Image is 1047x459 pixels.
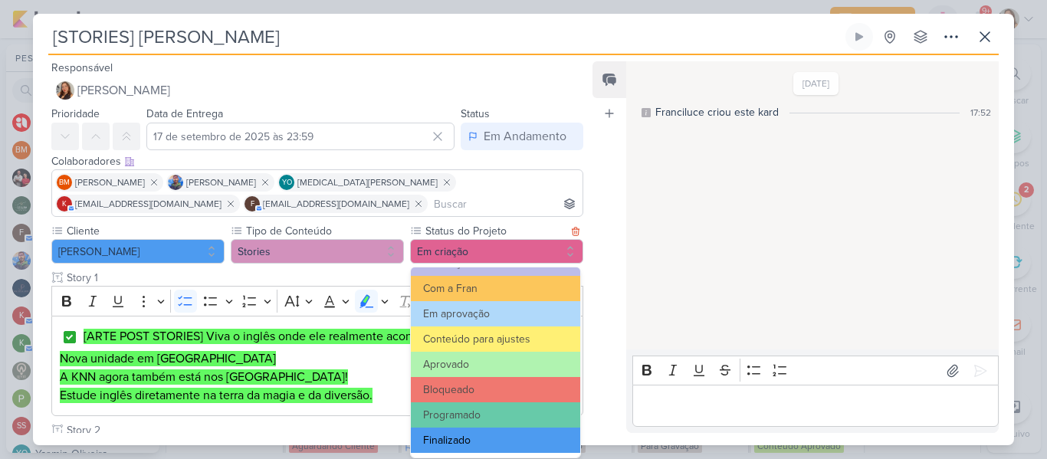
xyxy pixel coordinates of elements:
p: BM [59,179,70,187]
span: [PERSON_NAME] [186,175,256,189]
span: [EMAIL_ADDRESS][DOMAIN_NAME] [75,197,222,211]
div: knnpinda@gmail.com [57,196,72,211]
div: Editor toolbar [632,356,999,385]
button: Bloqueado [411,377,580,402]
div: Yasmin Oliveira [279,175,294,190]
label: Prioridade [51,107,100,120]
span: [EMAIL_ADDRESS][DOMAIN_NAME] [263,197,409,211]
button: Em aprovação [411,301,580,326]
div: Editor toolbar [51,286,583,316]
span: [PERSON_NAME] [75,175,145,189]
button: [PERSON_NAME] [51,239,225,264]
p: YO [282,179,292,187]
mark: [ARTE POST STORIES] Viva o inglês onde ele realmente acontece! [84,329,439,344]
img: Franciluce Carvalho [56,81,74,100]
button: Aprovado [411,352,580,377]
input: Select a date [146,123,455,150]
input: Texto sem título [64,422,583,438]
button: Com a Fran [411,276,580,301]
label: Data de Entrega [146,107,223,120]
div: Colaboradores [51,153,583,169]
img: Guilherme Savio [168,175,183,190]
button: [PERSON_NAME] [51,77,583,104]
label: Tipo de Conteúdo [245,223,404,239]
div: Editor editing area: main [51,316,583,417]
div: Beth Monteiro [57,175,72,190]
mark: Estude inglês diretamente na terra da magia e da diversão. [60,388,373,403]
label: Status [461,107,490,120]
div: 17:52 [970,106,991,120]
p: f [251,201,254,208]
p: k [62,201,67,208]
div: Em Andamento [484,127,566,146]
span: [MEDICAL_DATA][PERSON_NAME] [297,175,438,189]
mark: A KNN agora também está nos [GEOGRAPHIC_DATA]! [60,369,348,385]
button: Em Andamento [461,123,583,150]
button: Programado [411,402,580,428]
span: [PERSON_NAME] [77,81,170,100]
button: Stories [231,239,404,264]
div: financeiro.knnpinda@gmail.com [245,196,260,211]
div: Editor editing area: main [632,385,999,427]
label: Responsável [51,61,113,74]
input: Texto sem título [64,270,583,286]
input: Kard Sem Título [48,23,842,51]
button: Finalizado [411,428,580,453]
input: Buscar [431,195,579,213]
div: Franciluce criou este kard [655,104,779,120]
label: Status do Projeto [424,223,566,239]
button: Conteúdo para ajustes [411,326,580,352]
div: Ligar relógio [853,31,865,43]
mark: Nova unidade em [GEOGRAPHIC_DATA] [60,351,276,366]
label: Cliente [65,223,225,239]
button: Em criação [410,239,583,264]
